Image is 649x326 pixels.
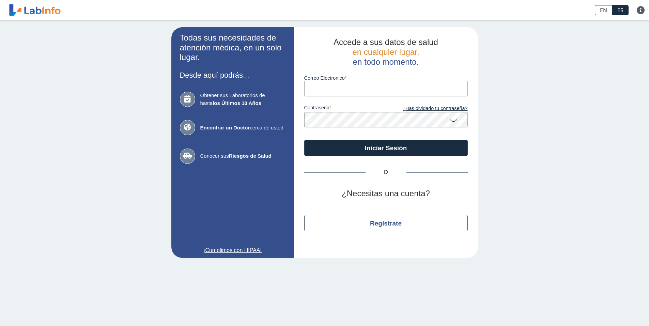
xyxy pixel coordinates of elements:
span: Accede a sus datos de salud [334,37,438,47]
button: Iniciar Sesión [304,140,468,156]
span: Obtener sus Laboratorios de hasta [200,92,285,107]
span: en todo momento. [353,57,419,66]
label: Correo Electronico [304,75,468,81]
a: ES [612,5,629,15]
b: los Últimos 10 Años [213,100,261,106]
b: Riesgos de Salud [229,153,272,159]
a: EN [595,5,612,15]
button: Regístrate [304,215,468,231]
h3: Desde aquí podrás... [180,71,285,79]
h2: ¿Necesitas una cuenta? [304,189,468,199]
span: cerca de usted [200,124,285,132]
label: contraseña [304,105,386,112]
b: Encontrar un Doctor [200,125,250,130]
span: Conocer sus [200,152,285,160]
span: O [366,168,406,176]
a: ¡Cumplimos con HIPAA! [180,246,285,254]
a: ¿Has olvidado tu contraseña? [386,105,468,112]
span: en cualquier lugar, [352,47,419,57]
h2: Todas sus necesidades de atención médica, en un solo lugar. [180,33,285,62]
